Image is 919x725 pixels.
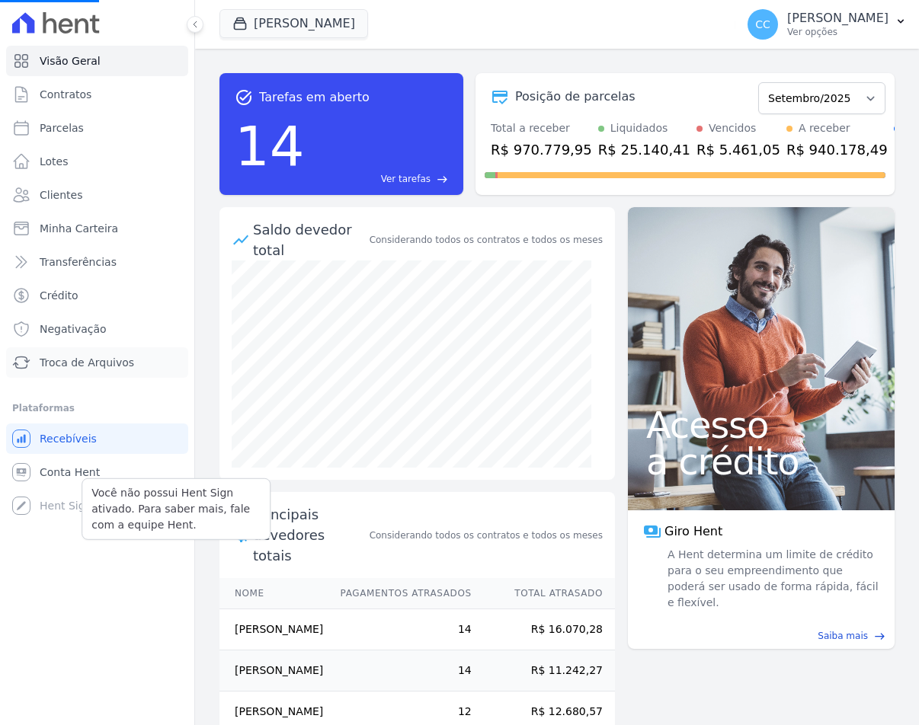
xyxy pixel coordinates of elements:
[329,609,472,650] td: 14
[40,321,107,337] span: Negativação
[219,9,368,38] button: [PERSON_NAME]
[6,113,188,143] a: Parcelas
[755,19,770,30] span: CC
[91,485,261,533] p: Você não possui Hent Sign ativado. Para saber mais, fale com a equipe Hent.
[370,529,603,542] span: Considerando todos os contratos e todos os meses
[709,120,756,136] div: Vencidos
[253,504,367,566] span: Principais devedores totais
[40,154,69,169] span: Lotes
[329,650,472,691] td: 14
[472,650,615,691] td: R$ 11.242,27
[253,219,367,260] div: Saldo devedor total
[40,431,97,446] span: Recebíveis
[6,213,188,244] a: Minha Carteira
[6,347,188,378] a: Troca de Arquivos
[472,578,615,609] th: Total Atrasado
[664,522,722,541] span: Giro Hent
[219,578,329,609] th: Nome
[664,547,879,611] span: A Hent determina um limite de crédito para o seu empreendimento que poderá ser usado de forma ráp...
[437,174,448,185] span: east
[219,609,329,650] td: [PERSON_NAME]
[818,629,868,643] span: Saiba mais
[235,88,253,107] span: task_alt
[40,187,82,203] span: Clientes
[12,399,182,417] div: Plataformas
[6,314,188,344] a: Negativação
[6,180,188,210] a: Clientes
[235,107,305,186] div: 14
[259,88,370,107] span: Tarefas em aberto
[491,120,592,136] div: Total a receber
[40,87,91,102] span: Contratos
[40,254,117,270] span: Transferências
[696,139,780,160] div: R$ 5.461,05
[515,88,636,106] div: Posição de parcelas
[6,457,188,487] a: Conta Hent
[6,280,188,311] a: Crédito
[6,146,188,177] a: Lotes
[610,120,668,136] div: Liquidados
[787,11,889,26] p: [PERSON_NAME]
[40,465,100,480] span: Conta Hent
[491,139,592,160] div: R$ 970.779,95
[6,46,188,76] a: Visão Geral
[786,139,888,160] div: R$ 940.178,49
[6,79,188,110] a: Contratos
[874,631,885,642] span: east
[311,172,448,186] a: Ver tarefas east
[646,407,876,443] span: Acesso
[637,629,885,643] a: Saiba mais east
[598,139,690,160] div: R$ 25.140,41
[735,3,919,46] button: CC [PERSON_NAME] Ver opções
[370,233,603,247] div: Considerando todos os contratos e todos os meses
[40,120,84,136] span: Parcelas
[6,247,188,277] a: Transferências
[472,609,615,650] td: R$ 16.070,28
[799,120,850,136] div: A receber
[381,172,431,186] span: Ver tarefas
[6,423,188,454] a: Recebíveis
[646,443,876,480] span: a crédito
[787,26,889,38] p: Ver opções
[219,650,329,691] td: [PERSON_NAME]
[40,221,118,236] span: Minha Carteira
[329,578,472,609] th: Pagamentos Atrasados
[40,53,101,69] span: Visão Geral
[40,355,134,370] span: Troca de Arquivos
[40,288,78,303] span: Crédito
